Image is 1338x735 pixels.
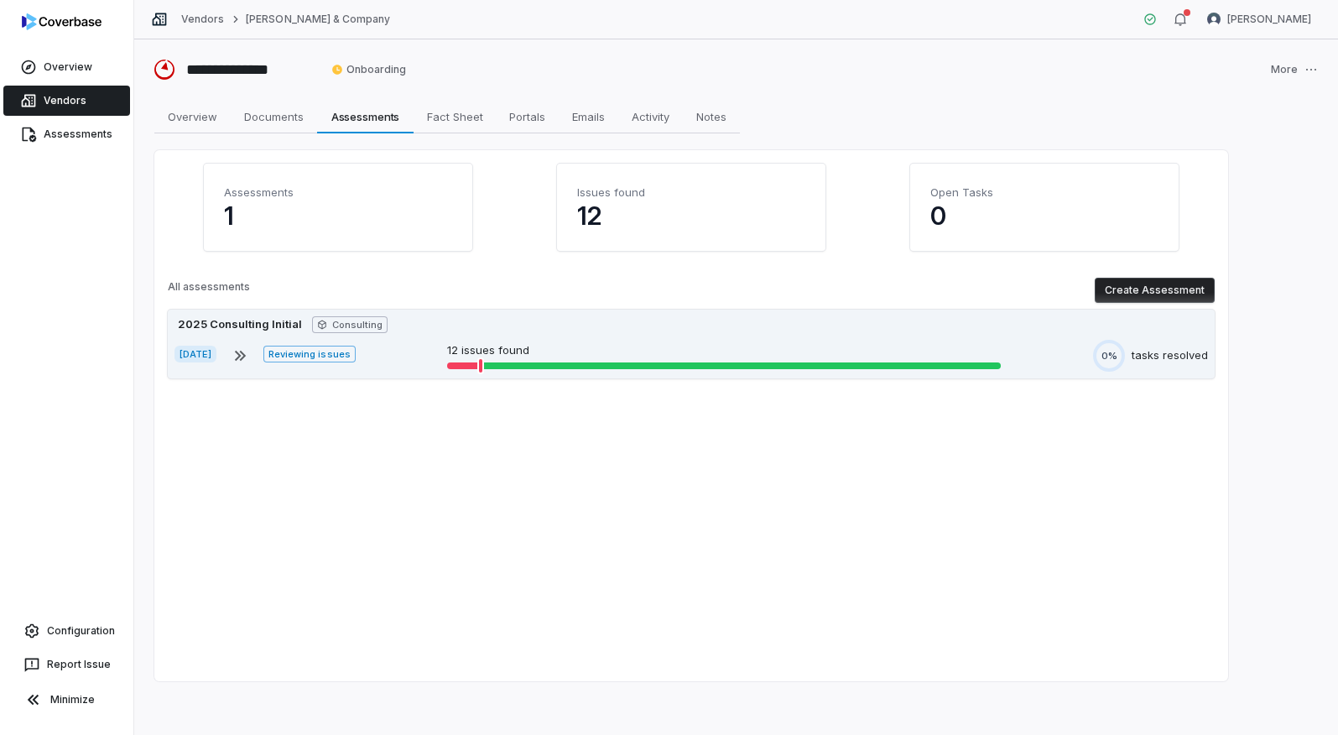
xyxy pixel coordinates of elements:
p: 12 [577,201,805,231]
div: tasks resolved [1132,347,1208,364]
a: Overview [3,52,130,82]
p: All assessments [168,280,250,300]
span: Overview [161,106,224,128]
a: Vendors [3,86,130,116]
a: [PERSON_NAME] & Company [246,13,390,26]
span: Activity [625,106,676,128]
p: 1 [224,201,452,231]
button: Create Assessment [1095,278,1215,303]
p: 12 issues found [447,342,1001,359]
div: 2025 Consulting Initial [174,316,305,333]
h4: Assessments [224,184,452,201]
span: [PERSON_NAME] [1227,13,1311,26]
span: Reviewing issues [263,346,355,362]
button: Tomo Majima avatar[PERSON_NAME] [1197,7,1321,32]
button: Report Issue [7,649,127,680]
span: Onboarding [331,63,406,76]
span: Assessments [325,106,407,128]
img: logo-D7KZi-bG.svg [22,13,102,30]
span: Documents [237,106,310,128]
span: Consulting [312,316,388,333]
a: Configuration [7,616,127,646]
span: Emails [565,106,612,128]
span: [DATE] [174,346,216,362]
button: More [1266,52,1323,87]
h4: Open Tasks [930,184,1158,201]
span: 0% [1101,350,1117,362]
h4: Issues found [577,184,805,201]
span: Portals [502,106,552,128]
img: Tomo Majima avatar [1207,13,1221,26]
button: Minimize [7,683,127,717]
span: Notes [690,106,733,128]
a: Assessments [3,119,130,149]
p: 0 [930,201,1158,231]
a: Vendors [181,13,224,26]
span: Fact Sheet [420,106,490,128]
